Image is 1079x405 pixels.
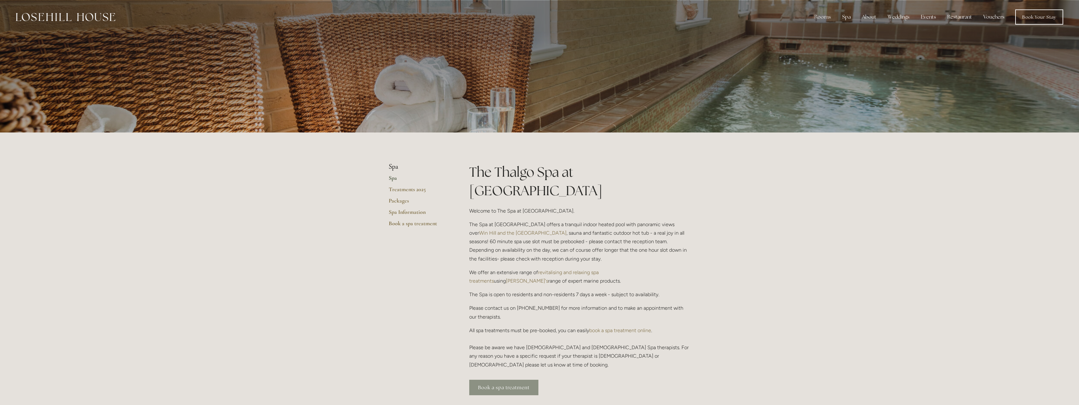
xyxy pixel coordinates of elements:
[389,208,449,220] a: Spa Information
[506,278,548,284] a: [PERSON_NAME]'s
[916,11,941,23] div: Events
[469,268,691,285] p: We offer an extensive range of using range of expert marine products.
[469,326,691,369] p: All spa treatments must be pre-booked, you can easily . Please be aware we have [DEMOGRAPHIC_DATA...
[978,11,1010,23] a: Vouchers
[469,290,691,299] p: The Spa is open to residents and non-residents 7 days a week - subject to availability.
[883,11,914,23] div: Weddings
[469,380,538,395] a: Book a spa treatment
[469,220,691,263] p: The Spa at [GEOGRAPHIC_DATA] offers a tranquil indoor heated pool with panoramic views over , sau...
[389,220,449,231] a: Book a spa treatment
[1015,9,1063,25] a: Book Your Stay
[469,304,691,321] p: Please contact us on [PHONE_NUMBER] for more information and to make an appointment with our ther...
[837,11,856,23] div: Spa
[389,186,449,197] a: Treatments 2025
[389,197,449,208] a: Packages
[589,327,651,333] a: book a spa treatment online
[809,11,836,23] div: Rooms
[479,230,566,236] a: Win Hill and the [GEOGRAPHIC_DATA]
[857,11,881,23] div: About
[389,174,449,186] a: Spa
[16,13,115,21] img: Losehill House
[469,163,691,200] h1: The Thalgo Spa at [GEOGRAPHIC_DATA]
[469,207,691,215] p: Welcome to The Spa at [GEOGRAPHIC_DATA].
[389,163,449,171] li: Spa
[942,11,977,23] div: Restaurant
